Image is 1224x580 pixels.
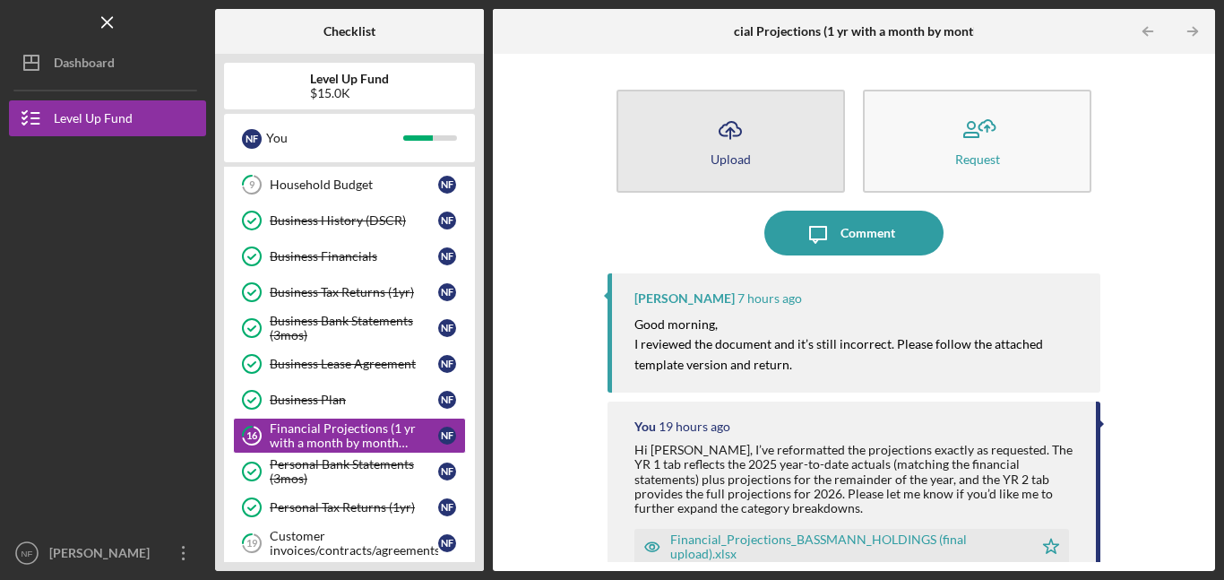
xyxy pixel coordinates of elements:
a: Personal Bank Statements (3mos)NF [233,454,466,489]
div: N F [438,391,456,409]
a: Business History (DSCR)NF [233,203,466,238]
div: Comment [840,211,895,255]
div: Business Plan [270,393,438,407]
button: Level Up Fund [9,100,206,136]
div: N F [438,212,456,229]
div: Business Tax Returns (1yr) [270,285,438,299]
div: N F [438,355,456,373]
div: Business History (DSCR) [270,213,438,228]
div: N F [438,498,456,516]
div: [PERSON_NAME] [634,291,735,306]
div: Household Budget [270,177,438,192]
a: 19Customer invoices/contracts/agreementsNF [233,525,466,561]
button: Comment [764,211,944,255]
div: Personal Tax Returns (1yr) [270,500,438,515]
time: 2025-08-20 13:42 [737,291,802,306]
b: Level Up Fund [310,72,389,86]
a: 16Financial Projections (1 yr with a month by month breakdown)NF [233,418,466,454]
div: Level Up Fund [54,100,133,141]
div: Financial_Projections_BASSMANN_HOLDINGS (final upload).xlsx [670,532,1024,561]
div: You [634,420,656,434]
div: N F [438,319,456,337]
div: N F [438,176,456,194]
mark: Good morning, [634,316,718,332]
div: Dashboard [54,45,115,85]
button: Financial_Projections_BASSMANN_HOLDINGS (final upload).xlsx [634,529,1069,565]
div: [PERSON_NAME] [45,535,161,576]
button: Dashboard [9,45,206,81]
div: Business Lease Agreement [270,357,438,371]
div: Business Financials [270,249,438,264]
button: Upload [616,90,845,193]
div: N F [438,283,456,301]
div: N F [438,534,456,552]
text: NF [22,549,33,558]
b: Checklist [323,24,375,39]
time: 2025-08-20 01:15 [659,420,730,434]
a: Business Lease AgreementNF [233,346,466,382]
div: N F [438,463,456,480]
div: Upload [711,152,751,166]
a: 9Household BudgetNF [233,167,466,203]
div: N F [438,247,456,265]
a: Business FinancialsNF [233,238,466,274]
button: Request [863,90,1091,193]
b: Financial Projections (1 yr with a month by month breakdown) [703,24,1050,39]
button: NF[PERSON_NAME] [9,535,206,571]
div: Personal Bank Statements (3mos) [270,457,438,486]
div: Hi [PERSON_NAME], I’ve reformatted the projections exactly as requested. The YR 1 tab reflects th... [634,443,1078,515]
a: Business Bank Statements (3mos)NF [233,310,466,346]
div: Request [955,152,1000,166]
mark: I reviewed the document and it’s still incorrect. Please follow the attached template version and... [634,336,1046,371]
div: N F [242,129,262,149]
div: Business Bank Statements (3mos) [270,314,438,342]
tspan: 19 [246,538,258,550]
div: Financial Projections (1 yr with a month by month breakdown) [270,421,438,450]
tspan: 9 [249,179,255,191]
div: You [266,123,403,153]
tspan: 16 [246,430,258,442]
a: Personal Tax Returns (1yr)NF [233,489,466,525]
a: Business PlanNF [233,382,466,418]
div: Customer invoices/contracts/agreements [270,529,438,558]
div: $15.0K [310,86,389,100]
div: N F [438,427,456,445]
a: Business Tax Returns (1yr)NF [233,274,466,310]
